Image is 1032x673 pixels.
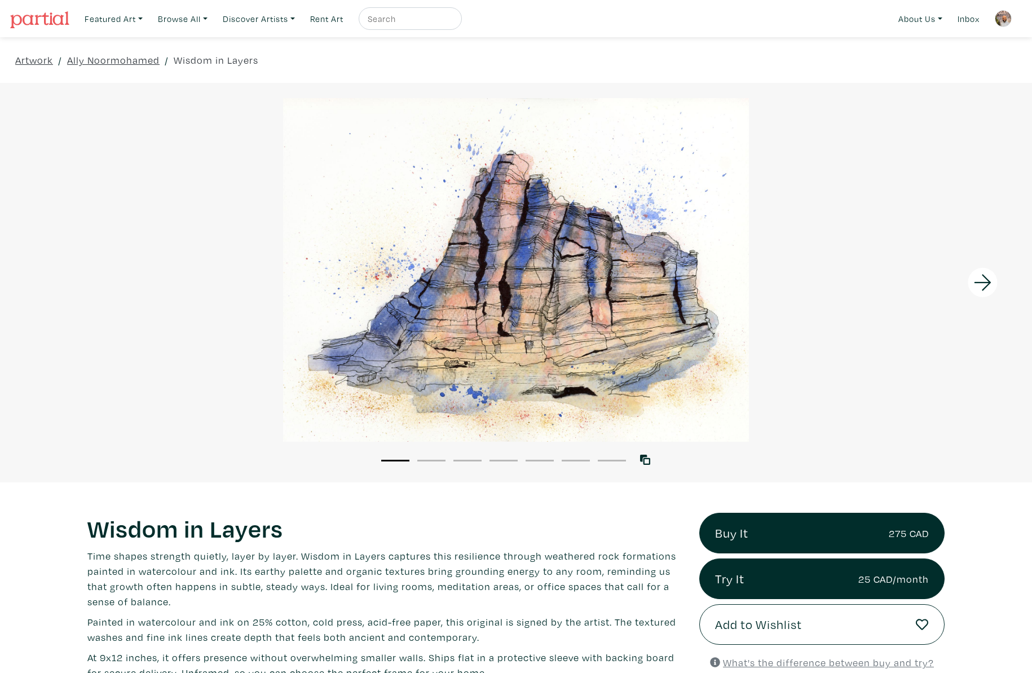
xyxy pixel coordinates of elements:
[153,7,213,30] a: Browse All
[489,460,518,461] button: 4 of 7
[952,7,985,30] a: Inbox
[381,460,409,461] button: 1 of 7
[165,52,169,68] span: /
[80,7,148,30] a: Featured Art
[598,460,626,461] button: 7 of 7
[715,615,802,634] span: Add to Wishlist
[218,7,300,30] a: Discover Artists
[995,10,1012,27] img: phpThumb.php
[67,52,160,68] a: Ally Noormohamed
[699,558,945,599] a: Try It25 CAD/month
[417,460,446,461] button: 2 of 7
[58,52,62,68] span: /
[723,656,934,669] u: What's the difference between buy and try?
[699,604,945,645] button: Add to Wishlist
[526,460,554,461] button: 5 of 7
[893,7,947,30] a: About Us
[305,7,349,30] a: Rent Art
[367,12,451,26] input: Search
[858,571,929,587] small: 25 CAD/month
[562,460,590,461] button: 6 of 7
[453,460,482,461] button: 3 of 7
[710,656,934,669] a: What's the difference between buy and try?
[87,614,682,645] p: Painted in watercolour and ink on 25% cotton, cold press, acid-free paper, this original is signe...
[15,52,53,68] a: Artwork
[174,52,258,68] a: Wisdom in Layers
[87,548,682,609] p: Time shapes strength quietly, layer by layer. Wisdom in Layers captures this resilience through w...
[699,513,945,553] a: Buy It275 CAD
[87,513,682,543] h1: Wisdom in Layers
[889,526,929,541] small: 275 CAD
